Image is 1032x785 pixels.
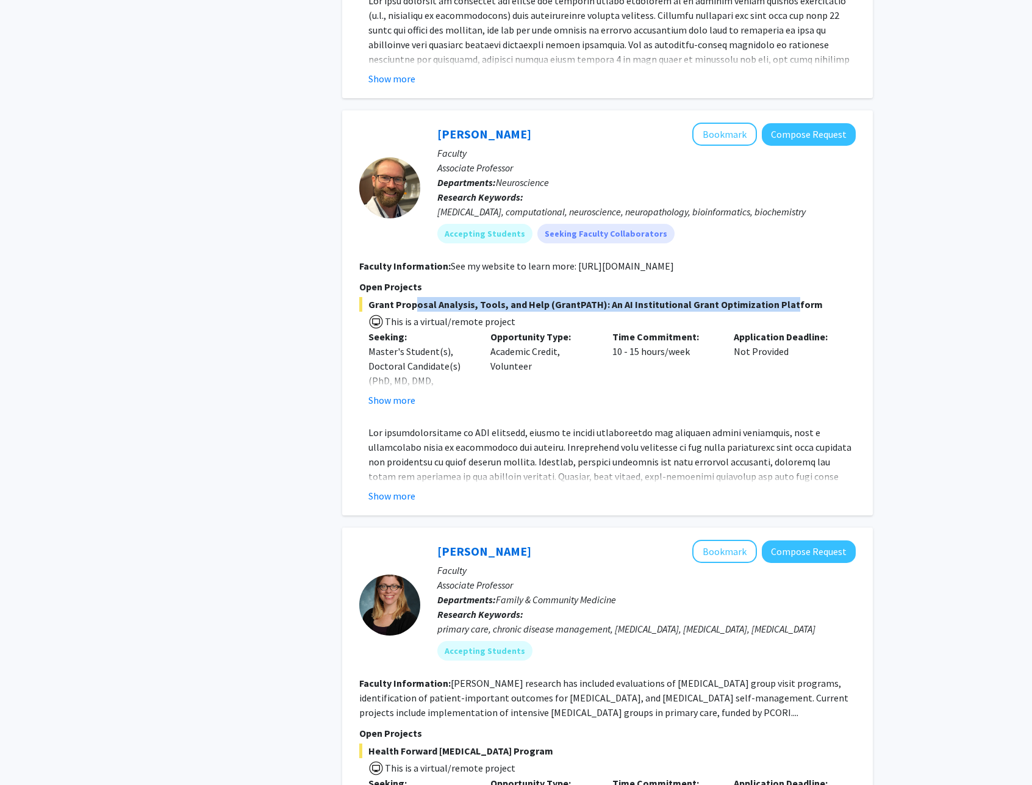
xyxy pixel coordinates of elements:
div: Academic Credit, Volunteer [481,329,603,407]
mat-chip: Accepting Students [437,641,532,661]
p: Opportunity Type: [490,329,594,344]
button: Show more [368,489,415,503]
span: This is a virtual/remote project [384,762,515,774]
a: [PERSON_NAME] [437,126,531,142]
fg-read-more: See my website to learn more: [URL][DOMAIN_NAME] [451,260,674,272]
p: Associate Professor [437,160,856,175]
span: Grant Proposal Analysis, Tools, and Help (GrantPATH): An AI Institutional Grant Optimization Plat... [359,297,856,312]
button: Compose Request to Amy Cunningham [762,540,856,563]
p: Open Projects [359,279,856,294]
button: Compose Request to Aaron Haeusler [762,123,856,146]
span: Family & Community Medicine [496,593,616,606]
div: Not Provided [725,329,847,407]
div: Master's Student(s), Doctoral Candidate(s) (PhD, MD, DMD, PharmD, etc.), Postdoctoral Researcher(... [368,344,472,476]
p: Time Commitment: [612,329,716,344]
span: Neuroscience [496,176,549,188]
div: primary care, chronic disease management, [MEDICAL_DATA], [MEDICAL_DATA], [MEDICAL_DATA] [437,622,856,636]
p: Faculty [437,563,856,578]
button: Add Amy Cunningham to Bookmarks [692,540,757,563]
div: [MEDICAL_DATA], computational, neuroscience, neuropathology, bioinformatics, biochemistry [437,204,856,219]
mat-chip: Accepting Students [437,224,532,243]
button: Show more [368,71,415,86]
p: Associate Professor [437,578,856,592]
p: Lor ipsumdolorsitame co ADI elitsedd, eiusmo te incidi utlaboreetdo mag aliquaen admini veniamqui... [368,425,856,572]
mat-chip: Seeking Faculty Collaborators [537,224,675,243]
b: Research Keywords: [437,608,523,620]
span: Health Forward [MEDICAL_DATA] Program [359,744,856,758]
b: Faculty Information: [359,677,451,689]
p: Seeking: [368,329,472,344]
a: [PERSON_NAME] [437,543,531,559]
button: Show more [368,393,415,407]
p: Faculty [437,146,856,160]
b: Departments: [437,176,496,188]
p: Open Projects [359,726,856,740]
div: 10 - 15 hours/week [603,329,725,407]
button: Add Aaron Haeusler to Bookmarks [692,123,757,146]
iframe: Chat [9,730,52,776]
b: Faculty Information: [359,260,451,272]
b: Research Keywords: [437,191,523,203]
fg-read-more: [PERSON_NAME] research has included evaluations of [MEDICAL_DATA] group visit programs, identific... [359,677,848,719]
b: Departments: [437,593,496,606]
p: Application Deadline: [734,329,837,344]
span: This is a virtual/remote project [384,315,515,328]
